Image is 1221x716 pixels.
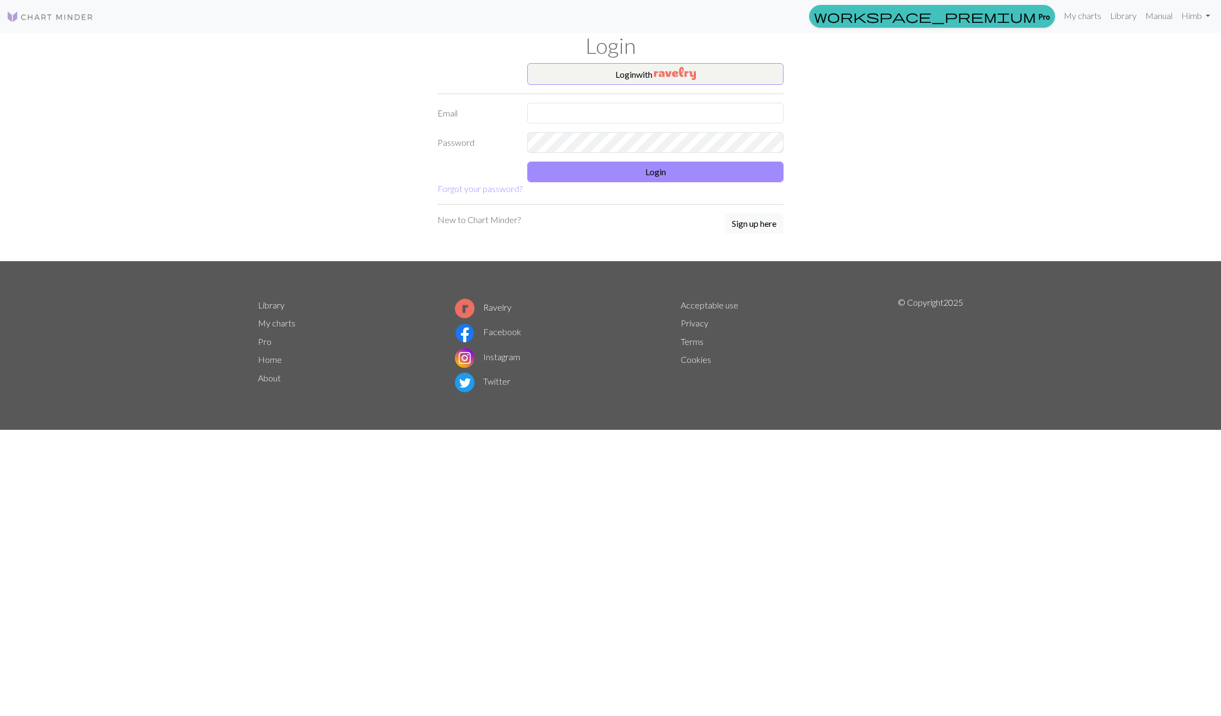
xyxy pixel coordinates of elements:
a: Twitter [455,376,510,386]
span: workspace_premium [814,9,1036,24]
a: Forgot your password? [437,183,522,194]
a: Pro [258,336,272,347]
a: Library [258,300,285,310]
p: New to Chart Minder? [437,213,521,226]
a: Instagram [455,351,520,362]
a: Library [1106,5,1141,27]
a: My charts [258,318,295,328]
h1: Login [251,33,970,59]
label: Password [431,132,521,153]
img: Facebook logo [455,323,474,343]
button: Login [527,162,784,182]
img: Instagram logo [455,348,474,368]
a: Ravelry [455,302,511,312]
a: Acceptable use [681,300,738,310]
a: Himb [1177,5,1214,27]
img: Ravelry [654,67,696,80]
a: Pro [809,5,1055,28]
img: Twitter logo [455,373,474,392]
a: Facebook [455,326,521,337]
img: Logo [7,10,94,23]
button: Sign up here [725,213,784,234]
img: Ravelry logo [455,299,474,318]
a: Manual [1141,5,1177,27]
p: © Copyright 2025 [898,296,963,395]
a: About [258,373,281,383]
a: My charts [1059,5,1106,27]
a: Home [258,354,282,365]
a: Privacy [681,318,708,328]
label: Email [431,103,521,124]
a: Cookies [681,354,711,365]
a: Sign up here [725,213,784,235]
a: Terms [681,336,704,347]
button: Loginwith [527,63,784,85]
